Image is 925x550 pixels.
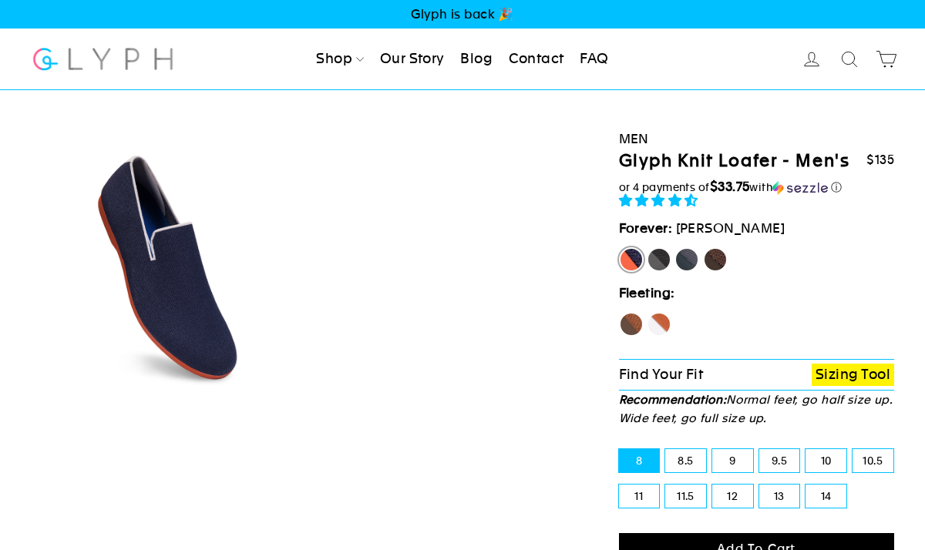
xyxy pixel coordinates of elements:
span: [PERSON_NAME] [676,220,785,236]
label: Mustang [703,247,728,272]
div: Men [619,129,895,149]
label: Panther [647,247,671,272]
label: 9 [712,449,753,472]
label: 8.5 [665,449,706,472]
label: 13 [759,485,800,508]
a: Blog [454,42,499,76]
label: Hawk [619,312,644,337]
div: or 4 payments of$33.75withSezzle Click to learn more about Sezzle [619,179,895,195]
strong: Forever: [619,220,673,236]
a: Our Story [374,42,451,76]
a: Contact [503,42,570,76]
label: 11.5 [665,485,706,508]
div: or 4 payments of with [619,179,895,195]
img: Sezzle [772,181,828,195]
p: Normal feet, go half size up. Wide feet, go full size up. [619,391,895,428]
span: $135 [866,153,894,167]
label: 14 [806,485,846,508]
span: $33.75 [710,179,750,194]
strong: Recommendation: [619,393,727,406]
ul: Primary [310,42,614,76]
label: 10 [806,449,846,472]
a: Sizing Tool [812,364,894,386]
label: 8 [619,449,660,472]
label: Rhino [674,247,699,272]
span: 4.71 stars [619,193,702,208]
label: 10.5 [853,449,893,472]
h1: Glyph Knit Loafer - Men's [619,150,850,173]
span: Find Your Fit [619,366,704,382]
img: Glyph [31,39,175,79]
label: Fox [647,312,671,337]
label: [PERSON_NAME] [619,247,644,272]
label: 12 [712,485,753,508]
a: Shop [310,42,370,76]
label: 9.5 [759,449,800,472]
label: 11 [619,485,660,508]
a: FAQ [573,42,614,76]
img: Angle_6_0_3x_b7f751b4-e3dc-4a3c-b0c7-0aca56be0efa_800x.jpg [38,136,301,398]
strong: Fleeting: [619,285,675,300]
